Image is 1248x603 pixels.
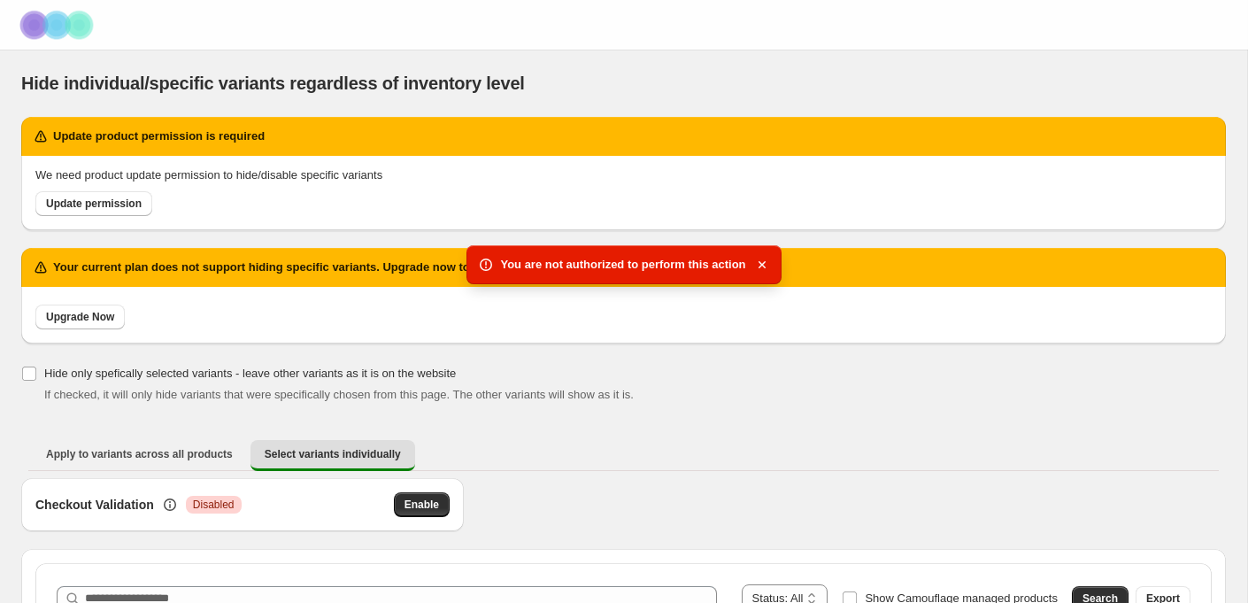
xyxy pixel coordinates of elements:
[44,367,456,380] span: Hide only spefically selected variants - leave other variants as it is on the website
[193,498,235,512] span: Disabled
[35,191,152,216] a: Update permission
[35,305,125,329] a: Upgrade Now
[21,73,525,93] span: Hide individual/specific variants regardless of inventory level
[32,440,247,468] button: Apply to variants across all products
[394,492,450,517] button: Enable
[35,168,382,182] span: We need product update permission to hide/disable specific variants
[265,447,401,461] span: Select variants individually
[35,496,154,514] h3: Checkout Validation
[500,256,745,274] span: You are not authorized to perform this action
[44,388,634,401] span: If checked, it will only hide variants that were specifically chosen from this page. The other va...
[404,498,439,512] span: Enable
[53,259,765,276] h2: Your current plan does not support hiding specific variants. Upgrade now to select variants and h...
[250,440,415,471] button: Select variants individually
[46,310,114,324] span: Upgrade Now
[46,197,142,211] span: Update permission
[53,128,265,145] h2: Update product permission is required
[46,447,233,461] span: Apply to variants across all products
